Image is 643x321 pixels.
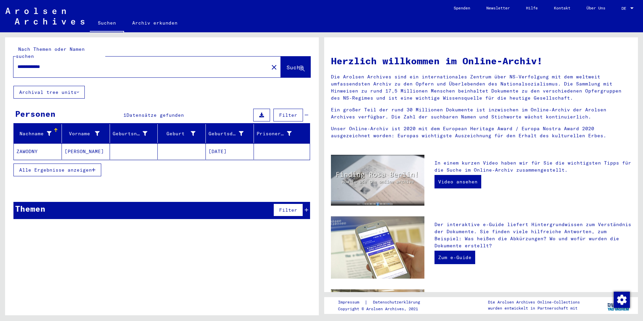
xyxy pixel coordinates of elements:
[434,159,631,174] p: In einem kurzen Video haben wir für Sie die wichtigsten Tipps für die Suche im Online-Archiv zusa...
[338,299,428,306] div: |
[206,124,254,143] mat-header-cell: Geburtsdatum
[16,46,85,59] mat-label: Nach Themen oder Namen suchen
[257,128,302,139] div: Prisoner #
[279,112,297,118] span: Filter
[434,251,475,264] a: Zum e-Guide
[13,86,85,99] button: Archival tree units
[331,54,631,68] h1: Herzlich willkommen im Online-Archiv!
[338,306,428,312] p: Copyright © Arolsen Archives, 2021
[209,128,254,139] div: Geburtsdatum
[267,60,281,74] button: Clear
[621,6,629,11] span: DE
[206,143,254,159] mat-cell: [DATE]
[331,155,424,206] img: video.jpg
[62,143,110,159] mat-cell: [PERSON_NAME]
[16,128,62,139] div: Nachname
[14,124,62,143] mat-header-cell: Nachname
[113,130,148,137] div: Geburtsname
[123,112,126,118] span: 1
[606,297,631,314] img: yv_logo.png
[273,204,303,216] button: Filter
[13,164,101,176] button: Alle Ergebnisse anzeigen
[273,109,303,121] button: Filter
[16,130,51,137] div: Nachname
[434,221,631,249] p: Der interaktive e-Guide liefert Hintergrundwissen zum Verständnis der Dokumente. Sie finden viele...
[331,73,631,102] p: Die Arolsen Archives sind ein internationales Zentrum über NS-Verfolgung mit dem weltweit umfasse...
[113,128,158,139] div: Geburtsname
[65,128,110,139] div: Vorname
[270,63,278,71] mat-icon: close
[368,299,428,306] a: Datenschutzerklärung
[19,167,92,173] span: Alle Ergebnisse anzeigen
[331,106,631,120] p: Ein großer Teil der rund 30 Millionen Dokumente ist inzwischen im Online-Archiv der Arolsen Archi...
[62,124,110,143] mat-header-cell: Vorname
[126,112,184,118] span: Datensätze gefunden
[158,124,206,143] mat-header-cell: Geburt‏
[488,305,580,311] p: wurden entwickelt in Partnerschaft mit
[488,299,580,305] p: Die Arolsen Archives Online-Collections
[287,64,303,71] span: Suche
[110,124,158,143] mat-header-cell: Geburtsname
[5,8,84,25] img: Arolsen_neg.svg
[90,15,124,32] a: Suchen
[209,130,243,137] div: Geburtsdatum
[338,299,365,306] a: Impressum
[15,108,55,120] div: Personen
[331,125,631,139] p: Unser Online-Archiv ist 2020 mit dem European Heritage Award / Europa Nostra Award 2020 ausgezeic...
[124,15,186,31] a: Archiv erkunden
[279,207,297,213] span: Filter
[160,128,205,139] div: Geburt‏
[14,143,62,159] mat-cell: ZAWODNY
[614,292,630,308] img: Zustimmung ändern
[281,57,310,77] button: Suche
[15,203,45,215] div: Themen
[254,124,310,143] mat-header-cell: Prisoner #
[331,216,424,279] img: eguide.jpg
[257,130,292,137] div: Prisoner #
[65,130,100,137] div: Vorname
[160,130,195,137] div: Geburt‏
[434,175,481,188] a: Video ansehen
